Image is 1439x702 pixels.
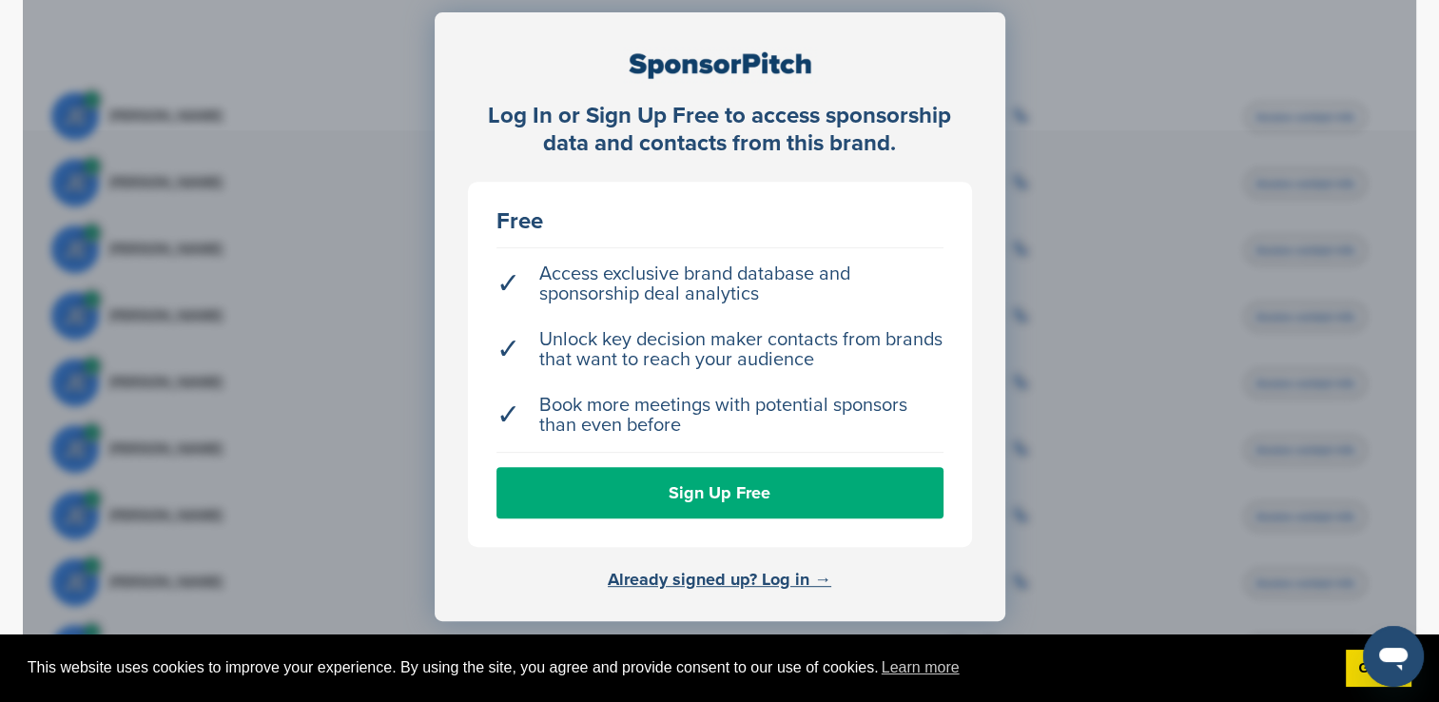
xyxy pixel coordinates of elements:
span: ✓ [496,405,520,425]
a: Already signed up? Log in → [608,569,831,590]
span: ✓ [496,340,520,360]
a: Sign Up Free [496,467,943,518]
iframe: Button to launch messaging window [1363,626,1424,687]
span: ✓ [496,274,520,294]
span: This website uses cookies to improve your experience. By using the site, you agree and provide co... [28,653,1331,682]
a: learn more about cookies [879,653,963,682]
a: dismiss cookie message [1346,650,1411,688]
li: Unlock key decision maker contacts from brands that want to reach your audience [496,321,943,380]
li: Book more meetings with potential sponsors than even before [496,386,943,445]
li: Access exclusive brand database and sponsorship deal analytics [496,255,943,314]
div: Log In or Sign Up Free to access sponsorship data and contacts from this brand. [468,103,972,158]
div: Free [496,210,943,233]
